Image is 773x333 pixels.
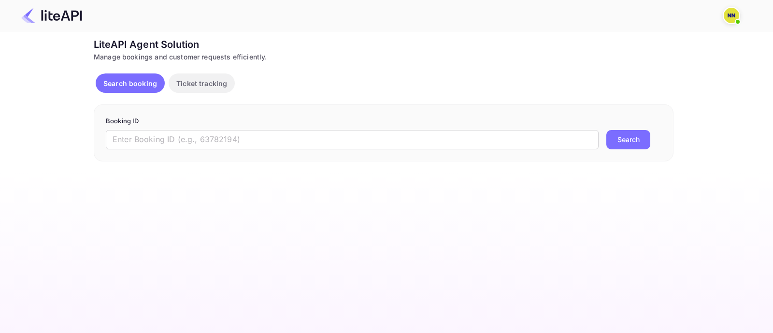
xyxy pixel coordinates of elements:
[176,78,227,88] p: Ticket tracking
[606,130,650,149] button: Search
[103,78,157,88] p: Search booking
[106,116,661,126] p: Booking ID
[94,52,673,62] div: Manage bookings and customer requests efficiently.
[724,8,739,23] img: N/A N/A
[106,130,599,149] input: Enter Booking ID (e.g., 63782194)
[21,8,82,23] img: LiteAPI Logo
[94,37,673,52] div: LiteAPI Agent Solution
